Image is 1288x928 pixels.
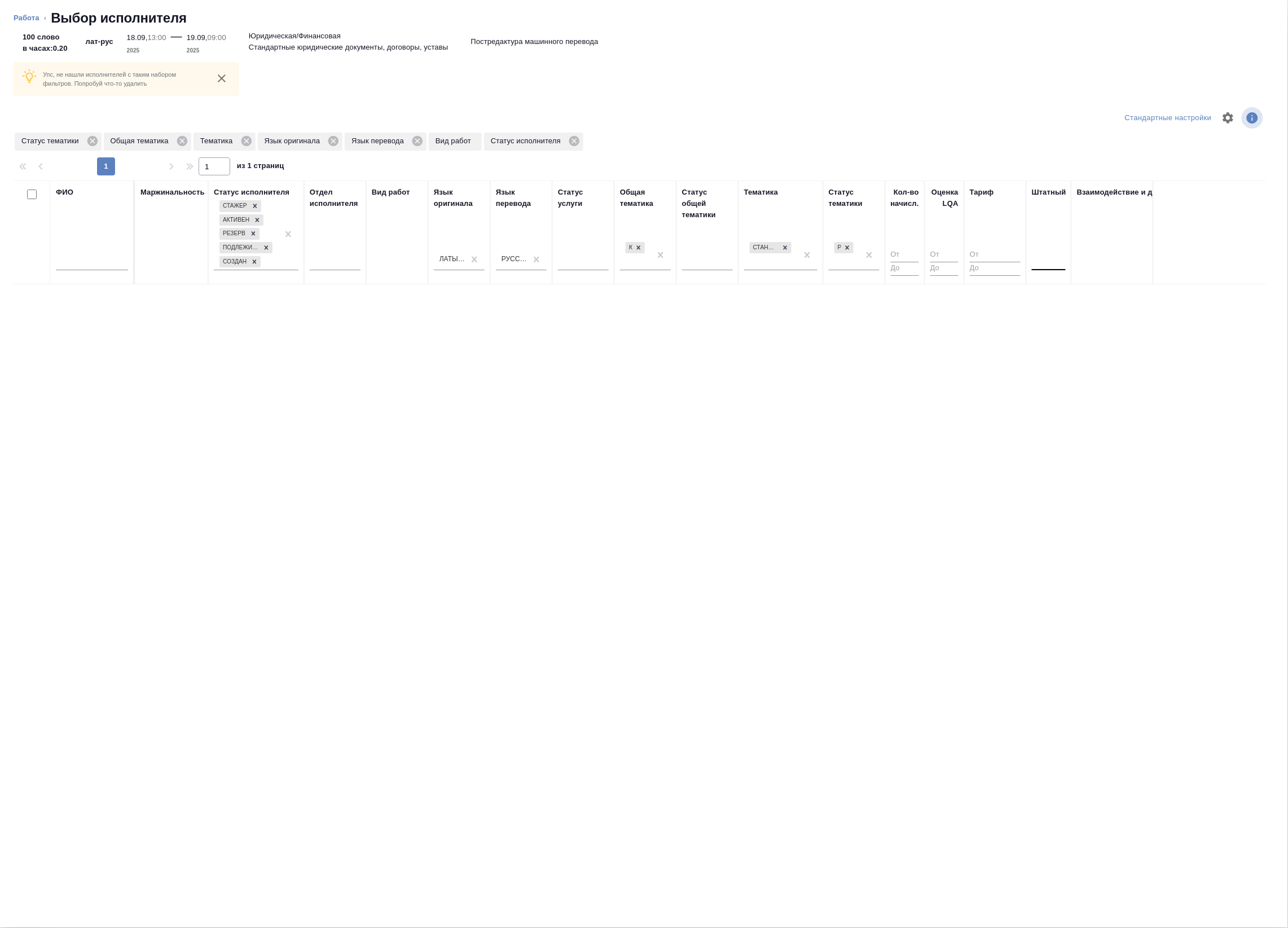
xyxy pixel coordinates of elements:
div: split button [1122,109,1215,127]
div: Русский [502,254,527,264]
input: До [970,262,1021,276]
span: из 1 страниц [237,159,284,175]
input: От [930,248,959,262]
p: Статус тематики [21,135,83,147]
p: Статус исполнителя [491,135,565,147]
div: Статус тематики [15,133,102,151]
div: Стажер, Активен, Резерв, Подлежит внедрению, Создан [218,199,262,213]
div: Язык оригинала [434,187,485,209]
div: Создан [219,256,248,268]
div: Тариф [970,187,994,198]
div: Статус тематики [829,187,880,209]
div: Активен [219,214,251,226]
div: Вид работ [372,187,410,198]
div: Маржинальность [140,187,205,198]
p: 100 слово [23,32,68,43]
div: Юридическая/Финансовая [625,241,646,255]
p: Тематика [200,135,237,147]
div: Статус исполнителя [484,133,583,151]
div: ФИО [56,187,73,198]
span: Настроить таблицу [1215,104,1242,131]
p: Постредактура машинного перевода [471,36,598,47]
div: Тематика [744,187,778,198]
p: 18.09, [127,33,148,42]
div: Латышский [439,254,465,264]
div: Рекомендован [833,241,855,255]
div: Статус услуги [558,187,609,209]
div: Статус исполнителя [214,187,289,198]
div: Язык перевода [496,187,547,209]
div: Язык оригинала [258,133,343,151]
span: Посмотреть информацию [1242,107,1265,129]
div: Статус общей тематики [682,187,733,221]
p: Язык оригинала [265,135,324,147]
input: До [891,262,919,276]
p: Вид работ [436,135,475,147]
div: Штатный [1032,187,1066,198]
p: 09:00 [208,33,226,42]
nav: breadcrumb [14,9,1274,27]
div: Общая тематика [104,133,191,151]
div: Оценка LQA [930,187,959,209]
div: — [171,27,182,56]
div: Стажер, Активен, Резерв, Подлежит внедрению, Создан [218,255,262,269]
div: Стажер, Активен, Резерв, Подлежит внедрению, Создан [218,241,274,255]
div: Взаимодействие и доп. информация [1077,187,1214,198]
div: Юридическая/Финансовая [626,242,632,254]
div: Стандартные юридические документы, договоры, уставы [749,241,793,255]
a: Работа [14,14,39,22]
div: Подлежит внедрению [219,242,260,254]
p: Язык перевода [351,135,408,147]
div: Язык перевода [345,133,427,151]
div: Стажер, Активен, Резерв, Подлежит внедрению, Создан [218,227,261,241]
div: Кол-во начисл. [891,187,919,209]
button: close [213,70,230,87]
div: Стажер [219,200,249,212]
p: 19.09, [187,33,208,42]
p: Упс, не нашли исполнителей с таким набором фильтров. Попробуй что-то удалить [43,70,204,88]
div: Рекомендован [834,242,841,254]
p: Юридическая/Финансовая [249,30,341,42]
p: Общая тематика [111,135,173,147]
div: Резерв [219,228,247,240]
div: Стандартные юридические документы, договоры, уставы [750,242,779,254]
div: Отдел исполнителя [310,187,361,209]
input: От [891,248,919,262]
input: От [970,248,1021,262]
div: Общая тематика [620,187,671,209]
h2: Выбор исполнителя [51,9,187,27]
li: ‹ [44,12,46,24]
p: 13:00 [148,33,166,42]
input: До [930,262,959,276]
div: Тематика [194,133,256,151]
div: Стажер, Активен, Резерв, Подлежит внедрению, Создан [218,213,265,227]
